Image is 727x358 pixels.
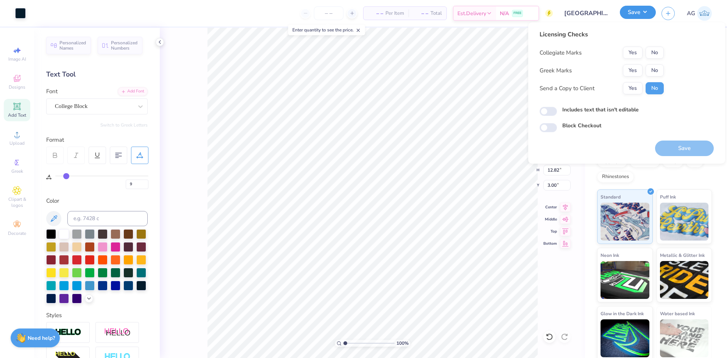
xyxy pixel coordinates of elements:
span: 100 % [396,340,409,347]
div: Rhinestones [597,171,634,183]
span: Upload [9,140,25,146]
div: Enter quantity to see the price. [288,25,365,35]
span: Middle [543,217,557,222]
button: Yes [623,47,643,59]
span: Bottom [543,241,557,246]
div: Greek Marks [540,66,572,75]
span: Per Item [385,9,404,17]
div: Licensing Checks [540,30,664,39]
span: Designs [9,84,25,90]
button: Save [620,6,656,19]
span: – – [368,9,383,17]
span: Metallic & Glitter Ink [660,251,705,259]
span: Top [543,229,557,234]
span: Clipart & logos [4,196,30,208]
img: Puff Ink [660,203,709,241]
a: AG [687,6,712,21]
span: Neon Ink [601,251,619,259]
span: Add Text [8,112,26,118]
button: No [646,47,664,59]
span: – – [413,9,428,17]
img: Standard [601,203,649,241]
div: Send a Copy to Client [540,84,594,93]
span: Glow in the Dark Ink [601,310,644,317]
span: Image AI [8,56,26,62]
span: Decorate [8,230,26,236]
button: Yes [623,82,643,94]
div: Color [46,197,148,205]
div: Format [46,136,148,144]
strong: Need help? [28,335,55,342]
div: Add Font [118,87,148,96]
span: Greek [11,168,23,174]
span: Center [543,205,557,210]
img: Water based Ink [660,319,709,357]
label: Includes text that isn't editable [562,106,639,114]
button: Yes [623,64,643,77]
span: Personalized Numbers [111,40,138,51]
img: Glow in the Dark Ink [601,319,649,357]
label: Block Checkout [562,122,601,130]
span: Puff Ink [660,193,676,201]
span: Standard [601,193,621,201]
img: Aljosh Eyron Garcia [697,6,712,21]
button: No [646,82,664,94]
div: Styles [46,311,148,320]
div: Text Tool [46,69,148,80]
input: e.g. 7428 c [67,211,148,226]
span: Total [431,9,442,17]
span: Personalized Names [59,40,86,51]
img: Neon Ink [601,261,649,299]
span: N/A [500,9,509,17]
span: Water based Ink [660,310,695,317]
button: Switch to Greek Letters [100,122,148,128]
label: Font [46,87,58,96]
img: Stroke [55,328,81,337]
input: Untitled Design [559,6,614,21]
span: Est. Delivery [457,9,486,17]
div: Collegiate Marks [540,48,582,57]
span: FREE [513,11,521,16]
button: No [646,64,664,77]
img: Shadow [104,328,131,337]
span: AG [687,9,695,18]
input: – – [314,6,343,20]
img: Metallic & Glitter Ink [660,261,709,299]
